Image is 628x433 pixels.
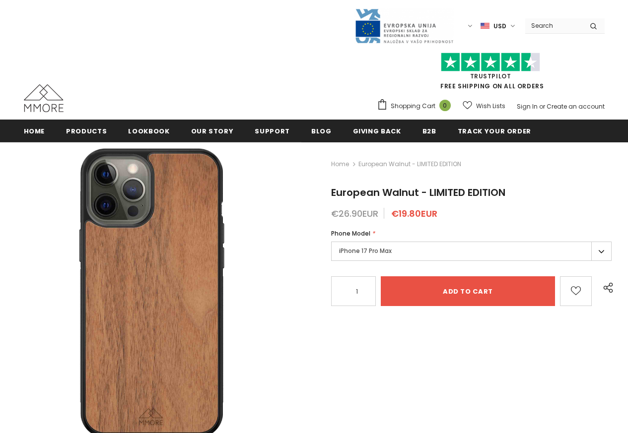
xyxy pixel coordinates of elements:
[128,126,169,136] span: Lookbook
[439,100,451,111] span: 0
[311,120,332,142] a: Blog
[481,22,489,30] img: USD
[24,84,64,112] img: MMORE Cases
[547,102,605,111] a: Create an account
[66,126,107,136] span: Products
[331,207,378,220] span: €26.90EUR
[476,101,505,111] span: Wish Lists
[66,120,107,142] a: Products
[24,120,45,142] a: Home
[24,126,45,136] span: Home
[517,102,538,111] a: Sign In
[463,97,505,115] a: Wish Lists
[391,101,435,111] span: Shopping Cart
[377,57,605,90] span: FREE SHIPPING ON ALL ORDERS
[255,126,290,136] span: support
[358,158,461,170] span: European Walnut - LIMITED EDITION
[470,72,511,80] a: Trustpilot
[255,120,290,142] a: support
[331,242,612,261] label: iPhone 17 Pro Max
[353,120,401,142] a: Giving back
[353,126,401,136] span: Giving back
[354,8,454,44] img: Javni Razpis
[458,120,531,142] a: Track your order
[191,126,234,136] span: Our Story
[391,207,437,220] span: €19.80EUR
[493,21,506,31] span: USD
[525,18,582,33] input: Search Site
[128,120,169,142] a: Lookbook
[441,53,540,72] img: Trust Pilot Stars
[354,21,454,30] a: Javni Razpis
[331,229,370,238] span: Phone Model
[381,276,555,306] input: Add to cart
[458,126,531,136] span: Track your order
[331,158,349,170] a: Home
[422,120,436,142] a: B2B
[377,99,456,114] a: Shopping Cart 0
[191,120,234,142] a: Our Story
[422,126,436,136] span: B2B
[331,186,505,199] span: European Walnut - LIMITED EDITION
[539,102,545,111] span: or
[311,126,332,136] span: Blog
